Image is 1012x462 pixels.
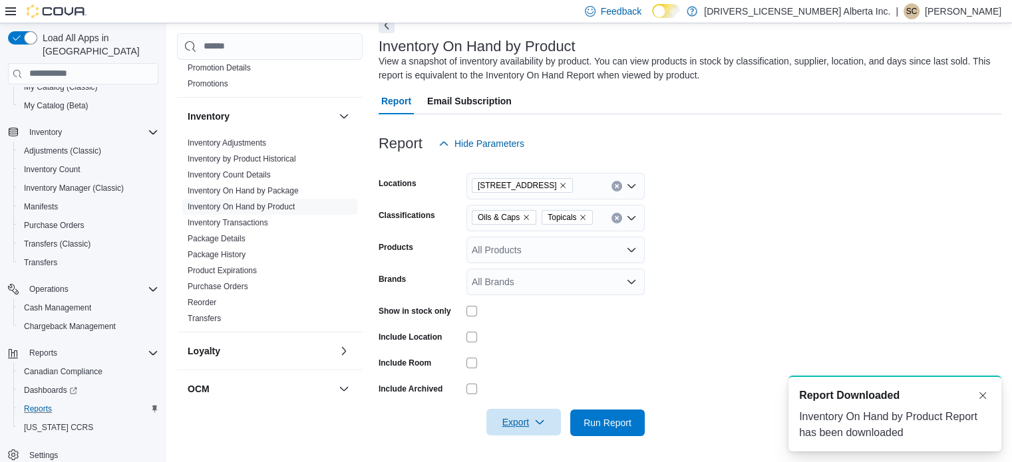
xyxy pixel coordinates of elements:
[379,210,435,221] label: Classifications
[379,358,431,368] label: Include Room
[626,213,637,223] button: Open list of options
[433,130,530,157] button: Hide Parameters
[24,124,158,140] span: Inventory
[24,164,81,175] span: Inventory Count
[19,199,158,215] span: Manifests
[19,98,158,114] span: My Catalog (Beta)
[379,17,395,33] button: Next
[188,202,295,211] a: Inventory On Hand by Product
[13,253,164,272] button: Transfers
[188,138,266,148] a: Inventory Adjustments
[24,345,63,361] button: Reports
[559,181,567,189] button: Remove 9729 118th Avenue NW from selection in this group
[799,388,991,404] div: Notification
[472,210,536,225] span: Oils & Caps
[19,300,96,316] a: Cash Management
[379,332,442,342] label: Include Location
[24,422,93,433] span: [US_STATE] CCRS
[188,250,246,259] a: Package History
[177,44,363,97] div: Discounts & Promotions
[570,409,645,436] button: Run Report
[29,348,57,358] span: Reports
[13,362,164,381] button: Canadian Compliance
[472,178,574,193] span: 9729 118th Avenue NW
[19,143,158,159] span: Adjustments (Classic)
[13,381,164,400] a: Dashboards
[24,82,98,92] span: My Catalog (Classic)
[188,344,220,358] h3: Loyalty
[19,382,158,398] span: Dashboards
[188,282,248,291] a: Purchase Orders
[188,249,246,260] span: Package History
[24,124,67,140] button: Inventory
[478,179,557,192] span: [STREET_ADDRESS]
[188,234,246,243] a: Package Details
[188,218,268,227] a: Inventory Transactions
[626,245,637,255] button: Open list of options
[19,217,158,233] span: Purchase Orders
[24,281,158,297] span: Operations
[611,181,622,191] button: Clear input
[188,110,333,123] button: Inventory
[188,154,296,164] span: Inventory by Product Historical
[454,137,524,150] span: Hide Parameters
[13,235,164,253] button: Transfers (Classic)
[3,344,164,362] button: Reports
[904,3,920,19] div: Shelley Crossman
[188,78,228,89] span: Promotions
[19,236,158,252] span: Transfers (Classic)
[188,233,246,244] span: Package Details
[19,364,108,380] a: Canadian Compliance
[24,404,52,414] span: Reports
[379,274,406,285] label: Brands
[379,384,442,394] label: Include Archived
[24,146,101,156] span: Adjustments (Classic)
[19,143,106,159] a: Adjustments (Classic)
[896,3,898,19] p: |
[548,211,576,224] span: Topicals
[381,88,411,114] span: Report
[19,217,90,233] a: Purchase Orders
[478,211,520,224] span: Oils & Caps
[19,255,158,271] span: Transfers
[29,450,58,461] span: Settings
[336,381,352,397] button: OCM
[188,344,333,358] button: Loyalty
[13,400,164,418] button: Reports
[24,321,116,332] span: Chargeback Management
[13,96,164,115] button: My Catalog (Beta)
[188,110,230,123] h3: Inventory
[29,284,69,294] span: Operations
[379,136,422,152] h3: Report
[19,401,57,417] a: Reports
[379,306,451,316] label: Show in stock only
[13,197,164,216] button: Manifests
[13,142,164,160] button: Adjustments (Classic)
[13,216,164,235] button: Purchase Orders
[19,382,83,398] a: Dashboards
[19,419,98,435] a: [US_STATE] CCRS
[188,201,295,212] span: Inventory On Hand by Product
[24,239,90,249] span: Transfers (Classic)
[601,5,641,18] span: Feedback
[24,281,74,297] button: Operations
[579,213,587,221] button: Remove Topicals from selection in this group
[13,179,164,197] button: Inventory Manager (Classic)
[494,409,553,435] span: Export
[24,345,158,361] span: Reports
[24,257,57,268] span: Transfers
[19,318,158,334] span: Chargeback Management
[522,213,530,221] button: Remove Oils & Caps from selection in this group
[188,170,271,179] a: Inventory Count Details
[19,180,129,196] a: Inventory Manager (Classic)
[19,364,158,380] span: Canadian Compliance
[906,3,918,19] span: SC
[188,186,299,195] a: Inventory On Hand by Package
[19,162,158,177] span: Inventory Count
[13,160,164,179] button: Inventory Count
[188,297,216,308] span: Reorder
[19,401,158,417] span: Reports
[379,39,576,55] h3: Inventory On Hand by Product
[188,281,248,292] span: Purchase Orders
